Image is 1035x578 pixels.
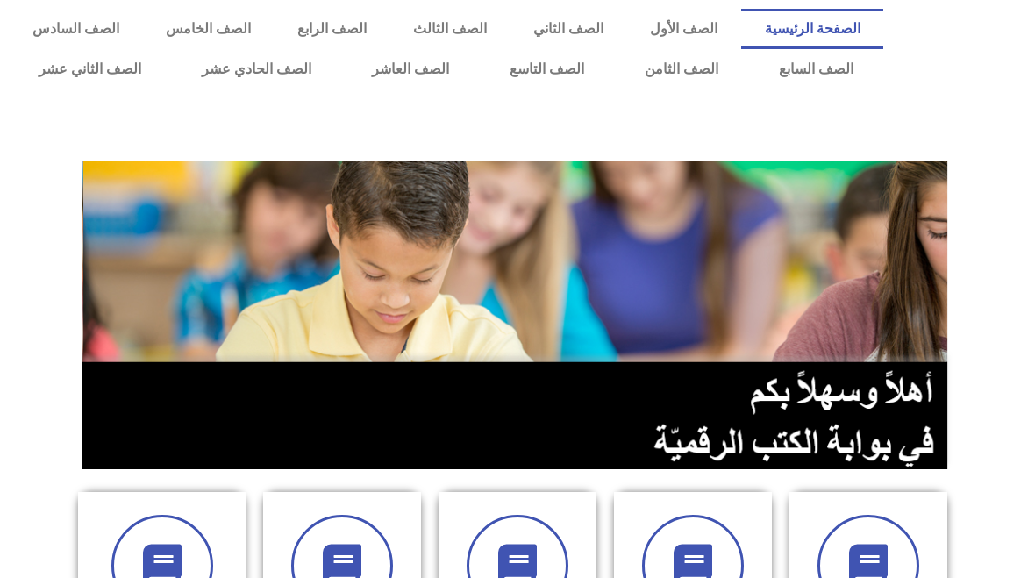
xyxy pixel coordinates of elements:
a: الصفحة الرئيسية [741,9,883,49]
a: الصف الثالث [389,9,510,49]
a: الصف الأول [627,9,741,49]
a: الصف الحادي عشر [172,49,342,89]
a: الصف الثاني [510,9,627,49]
a: الصف الثاني عشر [9,49,172,89]
a: الصف العاشر [342,49,480,89]
a: الصف التاسع [480,49,615,89]
a: الصف الرابع [274,9,389,49]
a: الصف السابع [748,49,883,89]
a: الصف الثامن [614,49,748,89]
a: الصف السادس [9,9,142,49]
a: الصف الخامس [142,9,274,49]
